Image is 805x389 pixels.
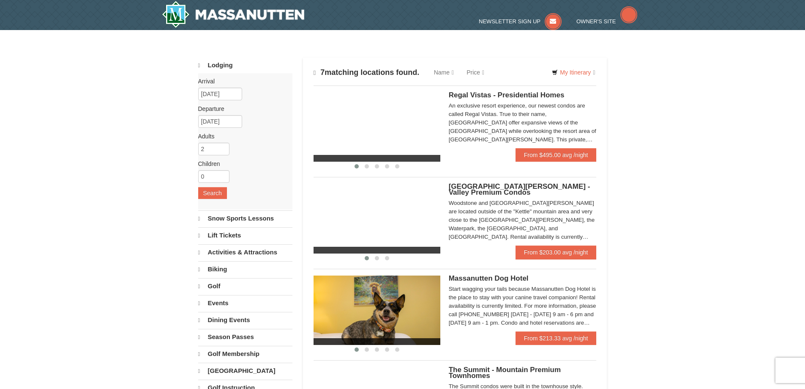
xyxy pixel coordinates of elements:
label: Arrival [198,77,286,86]
a: Golf [198,278,292,294]
span: [GEOGRAPHIC_DATA][PERSON_NAME] - Valley Premium Condos [449,182,590,196]
span: Newsletter Sign Up [479,18,540,25]
span: Owner's Site [576,18,616,25]
a: Dining Events [198,312,292,328]
label: Adults [198,132,286,141]
div: An exclusive resort experience, our newest condos are called Regal Vistas. True to their name, [G... [449,102,597,144]
a: Snow Sports Lessons [198,210,292,226]
a: My Itinerary [546,66,600,79]
div: Start wagging your tails because Massanutten Dog Hotel is the place to stay with your canine trav... [449,285,597,327]
a: Lift Tickets [198,227,292,243]
a: Biking [198,261,292,277]
a: Massanutten Resort [162,1,305,28]
a: Lodging [198,58,292,73]
a: Price [460,64,491,81]
label: Departure [198,105,286,113]
span: Regal Vistas - Presidential Homes [449,91,565,99]
div: Woodstone and [GEOGRAPHIC_DATA][PERSON_NAME] are located outside of the "Kettle" mountain area an... [449,199,597,241]
a: Golf Membership [198,346,292,362]
a: From $495.00 avg /night [516,148,597,162]
a: From $203.00 avg /night [516,246,597,259]
a: From $213.33 avg /night [516,331,597,345]
img: Massanutten Resort Logo [162,1,305,28]
a: Name [428,64,460,81]
label: Children [198,160,286,168]
a: Season Passes [198,329,292,345]
button: Search [198,187,227,199]
a: [GEOGRAPHIC_DATA] [198,363,292,379]
a: Newsletter Sign Up [479,18,562,25]
a: Events [198,295,292,311]
a: Activities & Attractions [198,244,292,260]
span: Massanutten Dog Hotel [449,274,529,282]
span: The Summit - Mountain Premium Townhomes [449,366,561,380]
a: Owner's Site [576,18,637,25]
